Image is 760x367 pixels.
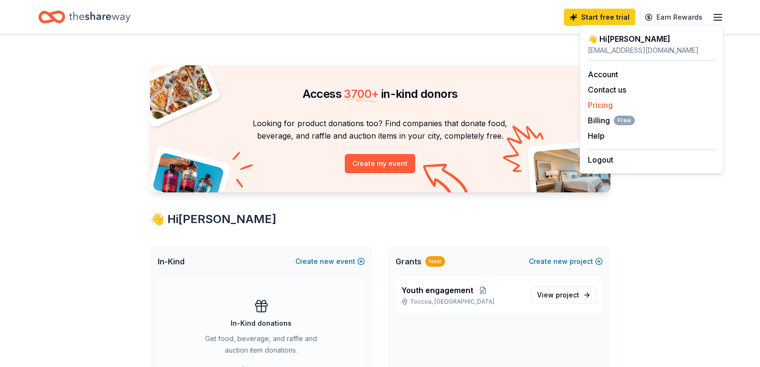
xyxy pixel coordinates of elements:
[556,291,579,299] span: project
[588,33,715,45] div: 👋 Hi [PERSON_NAME]
[588,84,626,95] button: Contact us
[529,256,603,267] button: Createnewproject
[196,333,327,360] div: Get food, beverage, and raffle and auction item donations.
[423,164,471,200] img: Curvy arrow
[303,87,458,101] span: Access in-kind donors
[639,9,708,26] a: Earn Rewards
[553,256,568,267] span: new
[158,256,185,267] span: In-Kind
[150,212,610,227] div: 👋 Hi [PERSON_NAME]
[231,318,292,329] div: In-Kind donations
[345,154,415,173] button: Create my event
[588,154,613,166] button: Logout
[320,256,334,267] span: new
[38,6,130,28] a: Home
[401,284,473,296] span: Youth engagement
[588,130,605,142] button: Help
[295,256,365,267] button: Createnewevent
[139,59,214,121] img: Pizza
[588,45,715,56] div: [EMAIL_ADDRESS][DOMAIN_NAME]
[537,289,579,301] span: View
[614,116,635,125] span: Free
[531,286,597,304] a: View project
[162,117,599,142] p: Looking for product donations too? Find companies that donate food, beverage, and raffle and auct...
[564,9,635,26] a: Start free trial
[344,87,378,101] span: 3700 +
[588,115,635,126] button: BillingFree
[401,298,523,306] p: Toccoa, [GEOGRAPHIC_DATA]
[425,256,445,267] div: New
[588,115,635,126] span: Billing
[588,70,618,79] a: Account
[588,100,613,110] a: Pricing
[396,256,421,267] span: Grants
